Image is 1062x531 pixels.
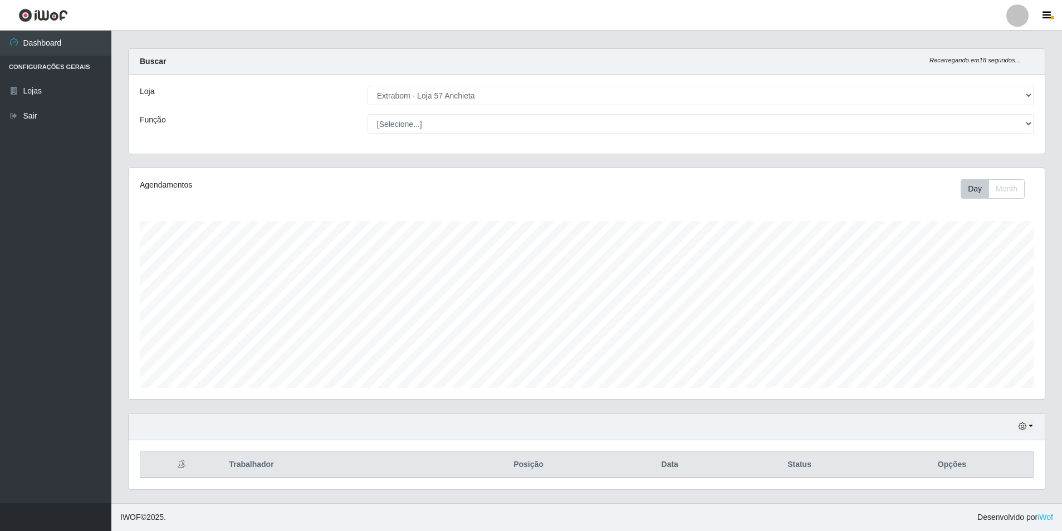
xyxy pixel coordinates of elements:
th: Trabalhador [222,452,445,478]
label: Loja [140,86,154,97]
i: Recarregando em 18 segundos... [929,57,1020,63]
th: Opções [871,452,1034,478]
div: Toolbar with button groups [961,179,1034,199]
a: iWof [1037,513,1053,522]
th: Posição [446,452,612,478]
button: Month [988,179,1025,199]
th: Status [728,452,871,478]
img: CoreUI Logo [18,8,68,22]
span: IWOF [120,513,141,522]
div: First group [961,179,1025,199]
label: Função [140,114,166,126]
strong: Buscar [140,57,166,66]
button: Day [961,179,989,199]
span: Desenvolvido por [977,512,1053,523]
div: Agendamentos [140,179,502,191]
th: Data [611,452,728,478]
span: © 2025 . [120,512,166,523]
